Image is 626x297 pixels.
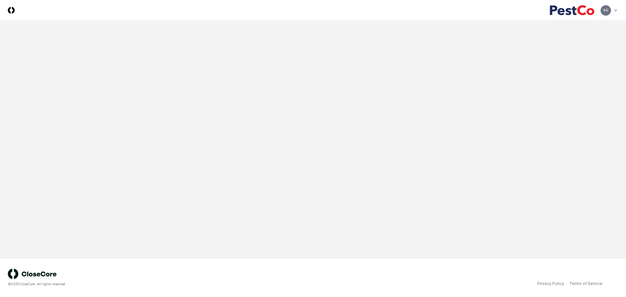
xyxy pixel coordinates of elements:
a: Privacy Policy [537,281,564,287]
img: logo [8,269,57,279]
button: AG [600,5,612,16]
span: AG [603,8,608,13]
img: PestCo logo [549,5,595,16]
img: Logo [8,7,15,14]
div: © 2025 CloseCore. All rights reserved. [8,282,313,287]
a: Terms of Service [569,281,603,287]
